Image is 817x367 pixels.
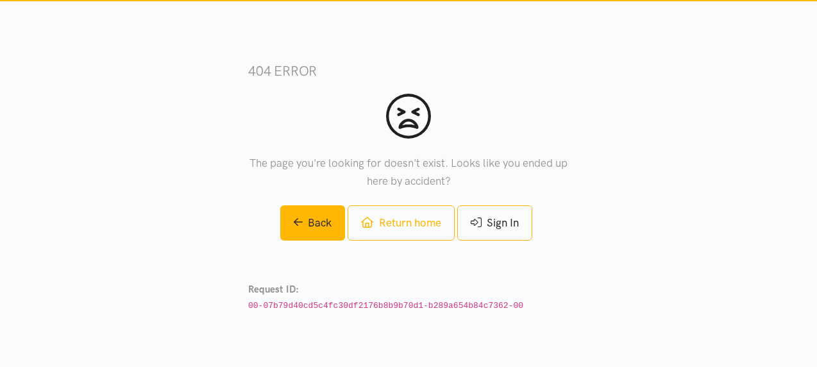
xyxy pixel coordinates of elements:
[248,301,523,311] code: 00-07b79d40cd5c4fc30df2176b8b9b70d1-b289a654b84c7362-00
[348,205,454,241] a: Return home
[457,205,532,241] a: Sign In
[248,155,569,189] p: The page you're looking for doesn't exist. Looks like you ended up here by accident?
[248,62,569,80] h3: 404 error
[248,284,299,295] strong: Request ID:
[280,205,346,241] a: Back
